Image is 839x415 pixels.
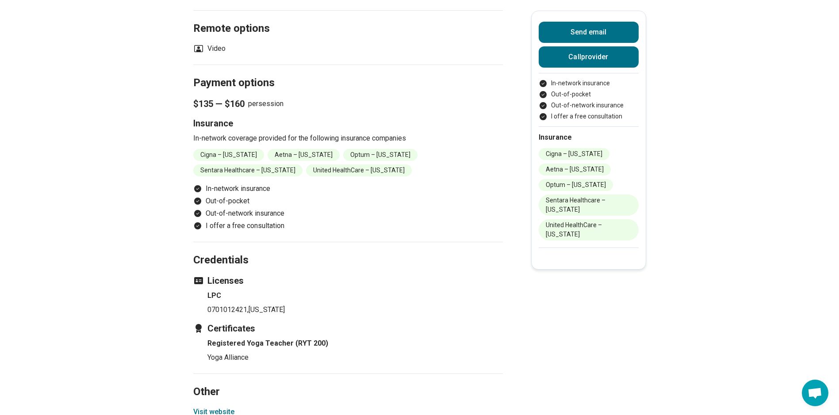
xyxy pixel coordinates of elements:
[539,194,639,216] li: Sentara Healthcare – [US_STATE]
[193,274,503,287] h3: Licenses
[207,352,503,363] p: Yoga Alliance
[193,322,503,335] h3: Certificates
[539,219,639,240] li: United HealthCare – [US_STATE]
[193,117,503,129] h3: Insurance
[193,232,503,268] h2: Credentials
[343,149,418,161] li: Optum – [US_STATE]
[207,338,503,349] h4: Registered Yoga Teacher (RYT 200)
[193,133,503,144] p: In-network coverage provided for the following insurance companies
[193,363,503,400] h2: Other
[193,164,303,176] li: Sentara Healthcare – [US_STATE]
[539,179,613,191] li: Optum – [US_STATE]
[193,98,245,110] span: $135 — $160
[539,112,639,121] li: I offer a free consultation
[193,183,503,231] ul: Payment options
[539,79,639,88] li: In-network insurance
[193,54,503,91] h2: Payment options
[539,90,639,99] li: Out-of-pocket
[539,101,639,110] li: Out-of-network insurance
[539,132,639,143] h2: Insurance
[539,79,639,121] ul: Payment options
[193,149,264,161] li: Cigna – [US_STATE]
[539,148,609,160] li: Cigna – [US_STATE]
[193,196,503,206] li: Out-of-pocket
[247,305,285,314] span: , [US_STATE]
[193,221,503,231] li: I offer a free consultation
[193,98,503,110] p: per session
[193,183,503,194] li: In-network insurance
[268,149,340,161] li: Aetna – [US_STATE]
[207,290,503,301] h4: LPC
[802,380,828,406] a: Open chat
[193,208,503,219] li: Out-of-network insurance
[207,305,503,315] p: 0701012421
[539,22,639,43] button: Send email
[539,164,611,175] li: Aetna – [US_STATE]
[306,164,412,176] li: United HealthCare – [US_STATE]
[539,46,639,68] button: Callprovider
[193,43,226,54] li: Video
